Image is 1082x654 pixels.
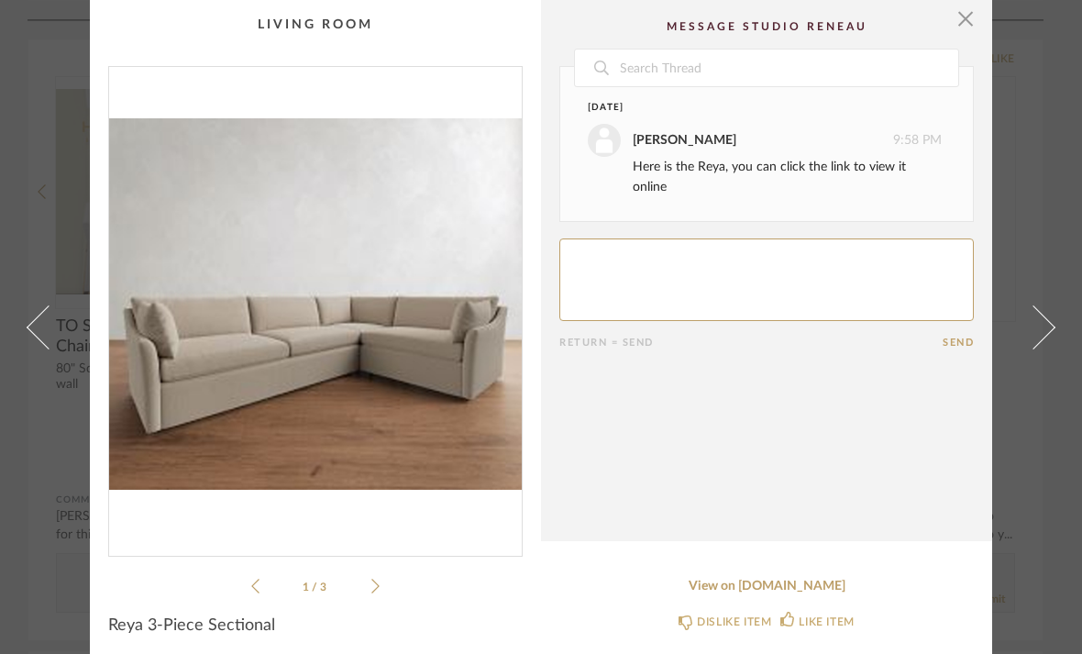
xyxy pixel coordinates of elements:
span: 3 [320,582,329,593]
button: Send [943,337,974,349]
div: 9:58 PM [588,124,942,157]
img: 899f1ae7-6384-4628-bcec-9e286c78a37f_1000x1000.jpg [109,67,522,541]
span: Reya 3-Piece Sectional [108,615,275,636]
div: [DATE] [588,101,908,115]
span: / [312,582,320,593]
span: 1 [303,582,312,593]
a: View on [DOMAIN_NAME] [559,579,974,594]
div: [PERSON_NAME] [633,130,736,150]
div: Return = Send [559,337,943,349]
div: Here is the Reya, you can click the link to view it online [633,157,942,197]
div: DISLIKE ITEM [697,613,771,631]
div: LIKE ITEM [799,613,854,631]
input: Search Thread [618,50,958,86]
div: 0 [109,67,522,541]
